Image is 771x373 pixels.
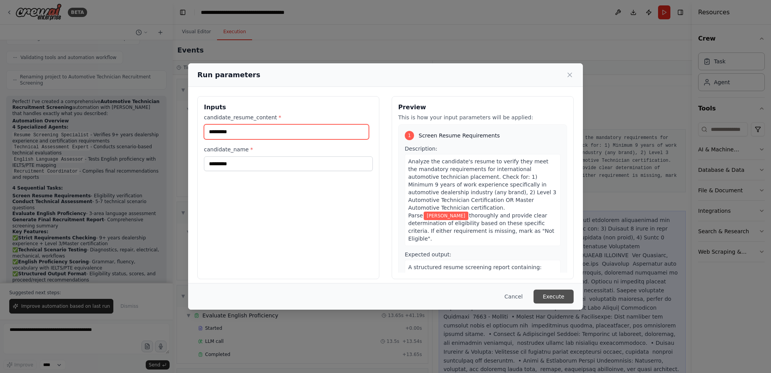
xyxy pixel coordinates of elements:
span: Variable: candidate_resume_content [424,212,468,220]
label: candidate_name [204,146,373,153]
h3: Inputs [204,103,373,112]
label: candidate_resume_content [204,114,373,121]
button: Cancel [498,290,529,303]
span: Analyze the candidate's resume to verify they meet the mandatory requirements for international a... [408,158,556,219]
button: Execute [534,290,574,303]
span: Description: [405,146,437,152]
h2: Run parameters [197,70,260,80]
p: This is how your input parameters will be applied: [398,114,567,121]
span: thoroughly and provide clear determination of eligibility based on these specific criteria. If ei... [408,212,554,242]
div: 1 [405,131,414,140]
h3: Preview [398,103,567,112]
span: Expected output: [405,251,451,258]
span: Screen Resume Requirements [419,132,500,139]
span: A structured resume screening report containing: candidate name, years of dealership experience (... [408,264,554,309]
